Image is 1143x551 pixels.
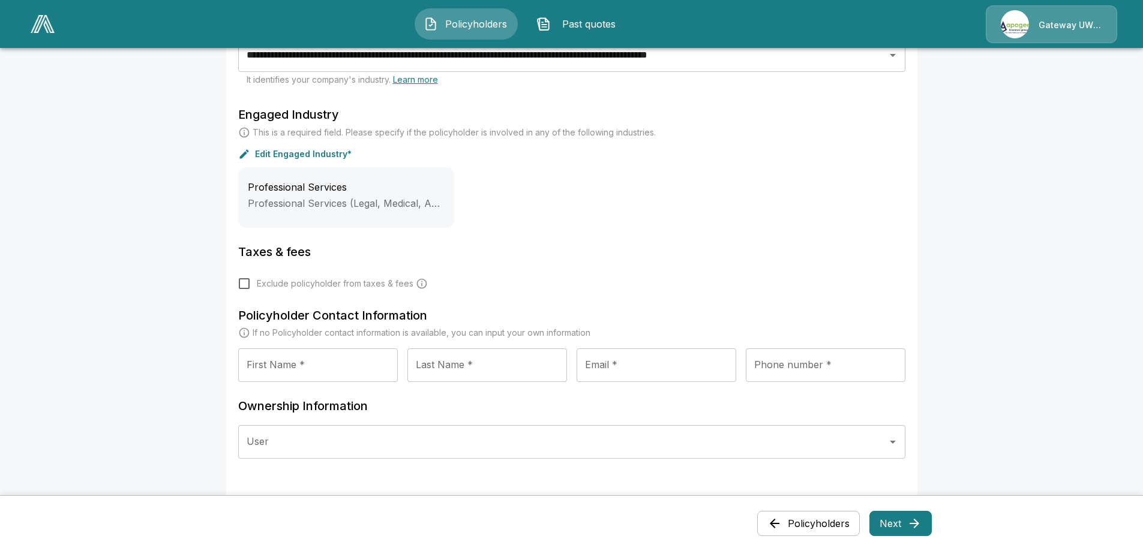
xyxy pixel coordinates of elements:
span: It identifies your company's industry. [247,74,438,85]
img: Policyholders Icon [424,17,438,31]
span: Exclude policyholder from taxes & fees [257,278,413,290]
span: Professional Services [248,181,347,193]
h6: Ownership Information [238,396,905,415]
img: AA Logo [31,15,55,33]
h6: Policyholder Contact Information [238,306,905,325]
button: Policyholders IconPolicyholders [415,8,518,40]
span: Past quotes [556,17,622,31]
button: Policyholders [757,511,860,536]
a: Learn more [393,74,438,85]
button: Next [869,511,932,536]
span: Policyholders [443,17,509,31]
h6: Taxes & fees [238,242,905,261]
button: Past quotes IconPast quotes [527,8,631,40]
p: Edit Engaged Industry* [255,150,352,158]
svg: Carrier and processing fees will still be applied [416,278,428,290]
p: If no Policyholder contact information is available, you can input your own information [253,327,590,339]
button: Open [884,47,901,64]
button: Open [884,433,901,450]
h6: Engaged Industry [238,105,905,124]
p: This is a required field. Please specify if the policyholder is involved in any of the following ... [253,127,656,138]
span: Professional Services (Legal, Medical, A&E, or other licensed professional - services) [248,197,637,209]
img: Past quotes Icon [536,17,551,31]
